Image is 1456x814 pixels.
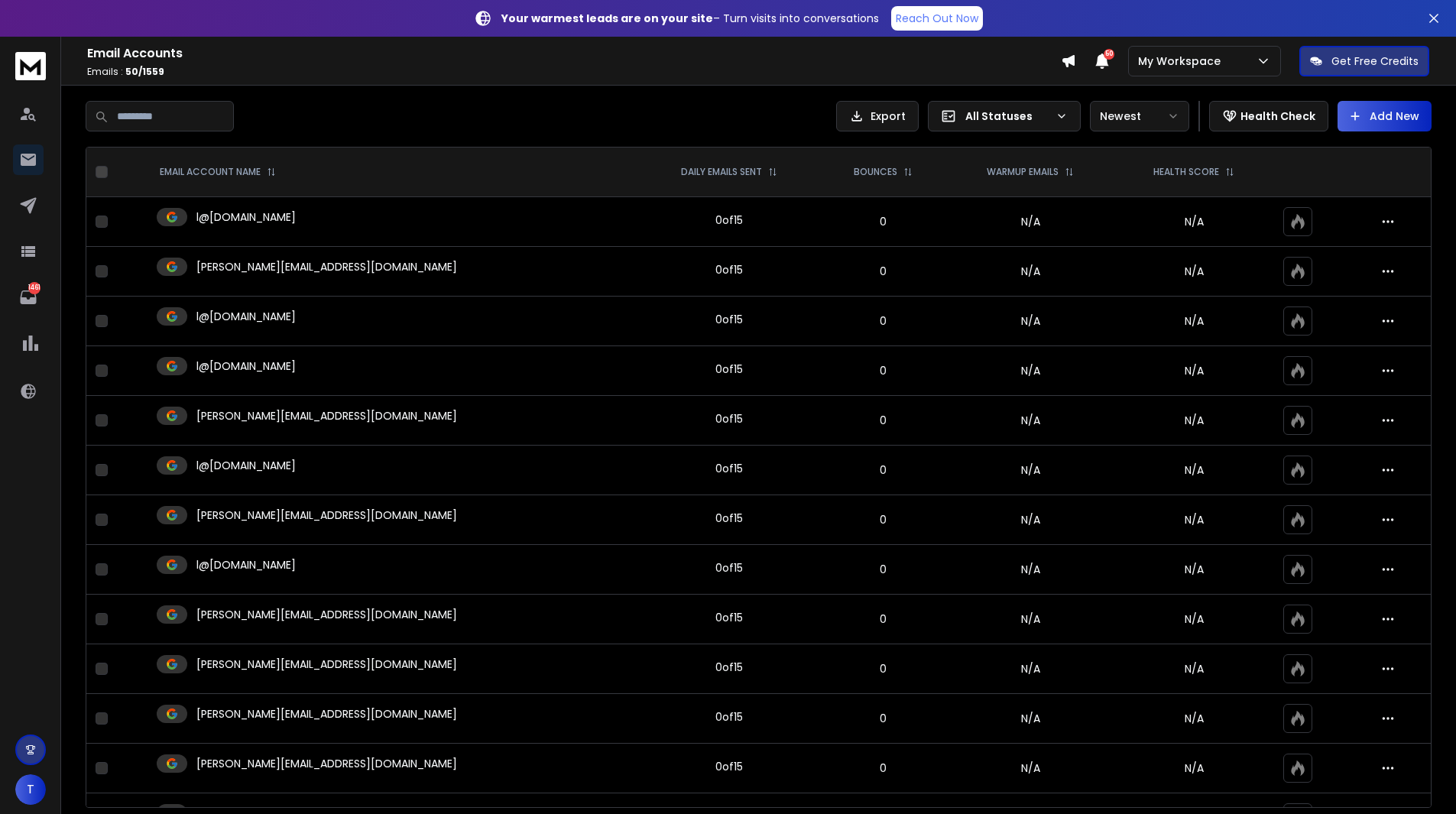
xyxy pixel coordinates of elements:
[1124,462,1264,478] p: N/A
[715,759,743,774] div: 0 of 15
[715,610,743,625] div: 0 of 15
[946,247,1114,297] td: N/A
[1209,101,1328,131] button: Health Check
[891,6,983,31] a: Reach Out Now
[1240,109,1315,124] p: Health Check
[854,166,897,178] p: BOUNCES
[1124,264,1264,279] p: N/A
[1124,413,1264,428] p: N/A
[829,760,937,776] p: 0
[715,660,743,675] div: 0 of 15
[965,109,1049,124] p: All Statuses
[196,508,457,523] p: [PERSON_NAME][EMAIL_ADDRESS][DOMAIN_NAME]
[715,461,743,476] div: 0 of 15
[1124,313,1264,329] p: N/A
[946,595,1114,644] td: N/A
[160,166,276,178] div: EMAIL ACCOUNT NAME
[501,11,879,26] p: – Turn visits into conversations
[1124,512,1264,527] p: N/A
[946,446,1114,495] td: N/A
[896,11,978,26] p: Reach Out Now
[1124,760,1264,776] p: N/A
[1138,54,1227,69] p: My Workspace
[829,413,937,428] p: 0
[681,166,762,178] p: DAILY EMAILS SENT
[196,358,296,374] p: l@[DOMAIN_NAME]
[1338,101,1432,131] button: Add New
[946,197,1114,247] td: N/A
[829,611,937,627] p: 0
[28,282,41,294] p: 1461
[715,560,743,576] div: 0 of 15
[946,694,1114,744] td: N/A
[196,408,457,423] p: [PERSON_NAME][EMAIL_ADDRESS][DOMAIN_NAME]
[715,362,743,377] div: 0 of 15
[829,264,937,279] p: 0
[15,52,46,80] img: logo
[829,562,937,577] p: 0
[15,774,46,805] button: T
[829,462,937,478] p: 0
[1299,46,1429,76] button: Get Free Credits
[715,262,743,277] div: 0 of 15
[501,11,713,26] strong: Your warmest leads are on your site
[87,66,1061,78] p: Emails :
[1124,214,1264,229] p: N/A
[196,458,296,473] p: l@[DOMAIN_NAME]
[196,557,296,572] p: l@[DOMAIN_NAME]
[946,346,1114,396] td: N/A
[829,313,937,329] p: 0
[196,607,457,622] p: [PERSON_NAME][EMAIL_ADDRESS][DOMAIN_NAME]
[829,214,937,229] p: 0
[1331,54,1419,69] p: Get Free Credits
[946,744,1114,793] td: N/A
[1124,611,1264,627] p: N/A
[125,65,164,78] span: 50 / 1559
[13,282,44,313] a: 1461
[715,709,743,725] div: 0 of 15
[715,511,743,526] div: 0 of 15
[946,644,1114,694] td: N/A
[196,309,296,324] p: l@[DOMAIN_NAME]
[715,212,743,228] div: 0 of 15
[715,411,743,426] div: 0 of 15
[946,396,1114,446] td: N/A
[829,363,937,378] p: 0
[196,657,457,672] p: [PERSON_NAME][EMAIL_ADDRESS][DOMAIN_NAME]
[1124,562,1264,577] p: N/A
[829,711,937,726] p: 0
[196,209,296,225] p: l@[DOMAIN_NAME]
[987,166,1059,178] p: WARMUP EMAILS
[1104,49,1114,60] span: 50
[946,545,1114,595] td: N/A
[946,495,1114,545] td: N/A
[87,44,1061,63] h1: Email Accounts
[1124,711,1264,726] p: N/A
[1090,101,1189,131] button: Newest
[1124,661,1264,676] p: N/A
[829,512,937,527] p: 0
[946,297,1114,346] td: N/A
[196,706,457,722] p: [PERSON_NAME][EMAIL_ADDRESS][DOMAIN_NAME]
[196,756,457,771] p: [PERSON_NAME][EMAIL_ADDRESS][DOMAIN_NAME]
[829,661,937,676] p: 0
[1124,363,1264,378] p: N/A
[836,101,919,131] button: Export
[715,312,743,327] div: 0 of 15
[196,259,457,274] p: [PERSON_NAME][EMAIL_ADDRESS][DOMAIN_NAME]
[1153,166,1219,178] p: HEALTH SCORE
